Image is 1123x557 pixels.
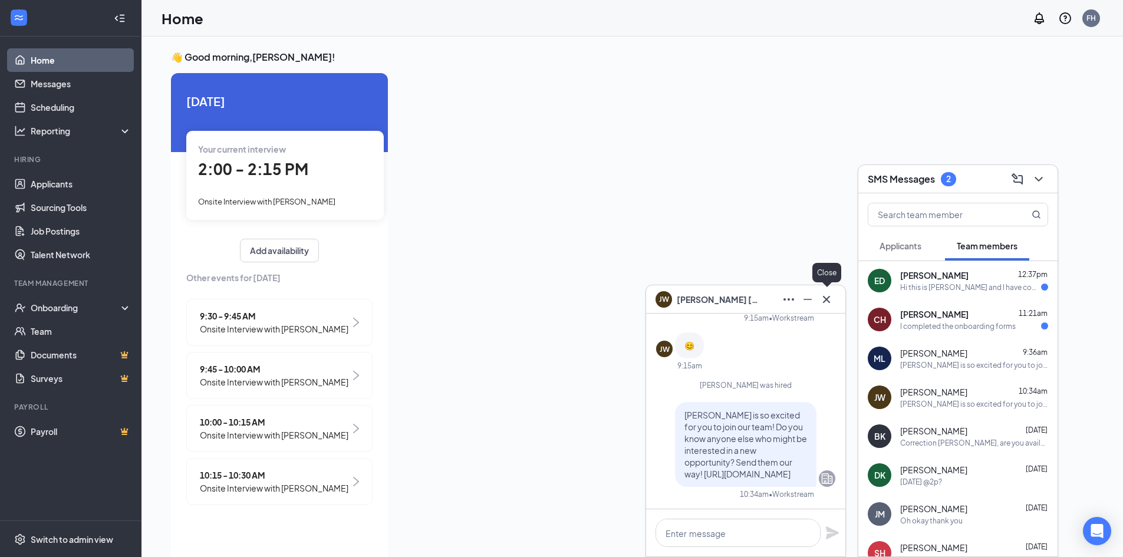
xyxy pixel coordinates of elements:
span: [PERSON_NAME] [PERSON_NAME] [677,293,759,306]
svg: MagnifyingGlass [1032,210,1041,219]
span: [DATE] [186,92,373,110]
div: Team Management [14,278,129,288]
div: BK [874,430,885,442]
div: [DATE] @2p? [900,477,942,487]
span: [PERSON_NAME] [900,425,967,437]
span: 10:00 - 10:15 AM [200,416,348,429]
div: DK [874,469,885,481]
span: Onsite Interview with [PERSON_NAME] [200,429,348,441]
div: JW [874,391,885,403]
div: FH [1086,13,1096,23]
a: Job Postings [31,219,131,243]
svg: Company [820,472,834,486]
span: • Workstream [769,489,814,499]
span: • Workstream [769,313,814,323]
span: [PERSON_NAME] [900,269,969,281]
span: 9:30 - 9:45 AM [200,309,348,322]
svg: Cross [819,292,834,306]
a: Home [31,48,131,72]
span: [PERSON_NAME] [900,542,967,553]
span: [PERSON_NAME] [900,503,967,515]
div: CH [874,314,886,325]
svg: WorkstreamLogo [13,12,25,24]
div: ED [874,275,885,286]
span: Onsite Interview with [PERSON_NAME] [200,322,348,335]
svg: Plane [825,526,839,540]
a: Team [31,319,131,343]
div: 9:15am [677,361,702,371]
span: [DATE] [1026,464,1048,473]
a: Messages [31,72,131,95]
a: Talent Network [31,243,131,266]
div: [PERSON_NAME] was hired [656,380,835,390]
div: 10:34am [740,489,769,499]
span: Applicants [880,240,921,251]
div: [PERSON_NAME] is so excited for you to join our team! Do you know anyone else who might be intere... [900,399,1048,409]
input: Search team member [868,203,1008,226]
svg: ComposeMessage [1010,172,1025,186]
div: Open Intercom Messenger [1083,517,1111,545]
span: 10:15 - 10:30 AM [200,469,348,482]
div: 2 [946,174,951,184]
span: Onsite Interview with [PERSON_NAME] [200,482,348,495]
span: 9:45 - 10:00 AM [200,362,348,375]
button: Add availability [240,239,319,262]
svg: Minimize [801,292,815,306]
h3: SMS Messages [868,173,935,186]
button: Cross [817,290,836,309]
a: PayrollCrown [31,420,131,443]
svg: Analysis [14,125,26,137]
span: Other events for [DATE] [186,271,373,284]
span: Team members [957,240,1017,251]
span: 😊 [684,340,694,351]
a: DocumentsCrown [31,343,131,367]
span: [PERSON_NAME] is so excited for you to join our team! Do you know anyone else who might be intere... [684,410,807,479]
svg: Collapse [114,12,126,24]
div: Hi this is [PERSON_NAME] and I have completed all of the forms. I did want to let you know that I... [900,282,1041,292]
button: Minimize [798,290,817,309]
span: 10:34am [1019,387,1048,395]
span: 2:00 - 2:15 PM [198,159,308,179]
button: ComposeMessage [1008,170,1027,189]
span: [DATE] [1026,503,1048,512]
span: [PERSON_NAME] [900,464,967,476]
div: Correction [PERSON_NAME], are you available [DATE] @2p for orientation? [900,438,1048,448]
div: Oh okay thank you [900,516,963,526]
div: Reporting [31,125,132,137]
svg: UserCheck [14,302,26,314]
button: ChevronDown [1029,170,1048,189]
div: Switch to admin view [31,533,113,545]
svg: Ellipses [782,292,796,306]
a: SurveysCrown [31,367,131,390]
div: ML [874,352,885,364]
span: [PERSON_NAME] [900,347,967,359]
svg: Settings [14,533,26,545]
a: Applicants [31,172,131,196]
span: 12:37pm [1018,270,1048,279]
span: Onsite Interview with [PERSON_NAME] [198,197,335,206]
span: [DATE] [1026,426,1048,434]
div: JW [660,344,670,354]
div: [PERSON_NAME] is so excited for you to join our team! Do you know anyone else who might be intere... [900,360,1048,370]
span: [PERSON_NAME] [900,308,969,320]
div: JM [875,508,885,520]
span: 9:36am [1023,348,1048,357]
svg: Notifications [1032,11,1046,25]
svg: QuestionInfo [1058,11,1072,25]
h1: Home [162,8,203,28]
div: Hiring [14,154,129,164]
span: Your current interview [198,144,286,154]
h3: 👋 Good morning, [PERSON_NAME] ! [171,51,1058,64]
div: Close [812,263,841,282]
div: 9:15am [744,313,769,323]
div: Onboarding [31,302,121,314]
div: Payroll [14,402,129,412]
a: Scheduling [31,95,131,119]
span: [PERSON_NAME] [900,386,967,398]
span: Onsite Interview with [PERSON_NAME] [200,375,348,388]
span: [DATE] [1026,542,1048,551]
button: Ellipses [779,290,798,309]
div: I completed the onboarding forms [900,321,1016,331]
span: 11:21am [1019,309,1048,318]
